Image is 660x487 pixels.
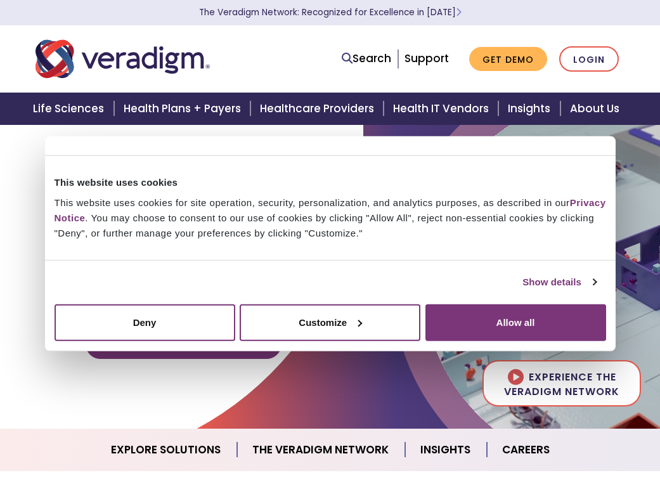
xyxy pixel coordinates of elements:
[55,175,606,190] div: This website uses cookies
[456,6,462,18] span: Learn More
[405,434,487,466] a: Insights
[36,38,210,80] img: Veradigm logo
[96,434,237,466] a: Explore Solutions
[469,47,547,72] a: Get Demo
[252,93,385,125] a: Healthcare Providers
[487,434,565,466] a: Careers
[559,46,619,72] a: Login
[199,6,462,18] a: The Veradigm Network: Recognized for Excellence in [DATE]Learn More
[25,93,115,125] a: Life Sciences
[237,434,405,466] a: The Veradigm Network
[55,197,606,223] a: Privacy Notice
[116,93,252,125] a: Health Plans + Payers
[55,304,235,341] button: Deny
[562,93,635,125] a: About Us
[55,195,606,240] div: This website uses cookies for site operation, security, personalization, and analytics purposes, ...
[425,304,606,341] button: Allow all
[522,275,596,290] a: Show details
[342,50,391,67] a: Search
[385,93,500,125] a: Health IT Vendors
[500,93,562,125] a: Insights
[404,51,449,66] a: Support
[240,304,420,341] button: Customize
